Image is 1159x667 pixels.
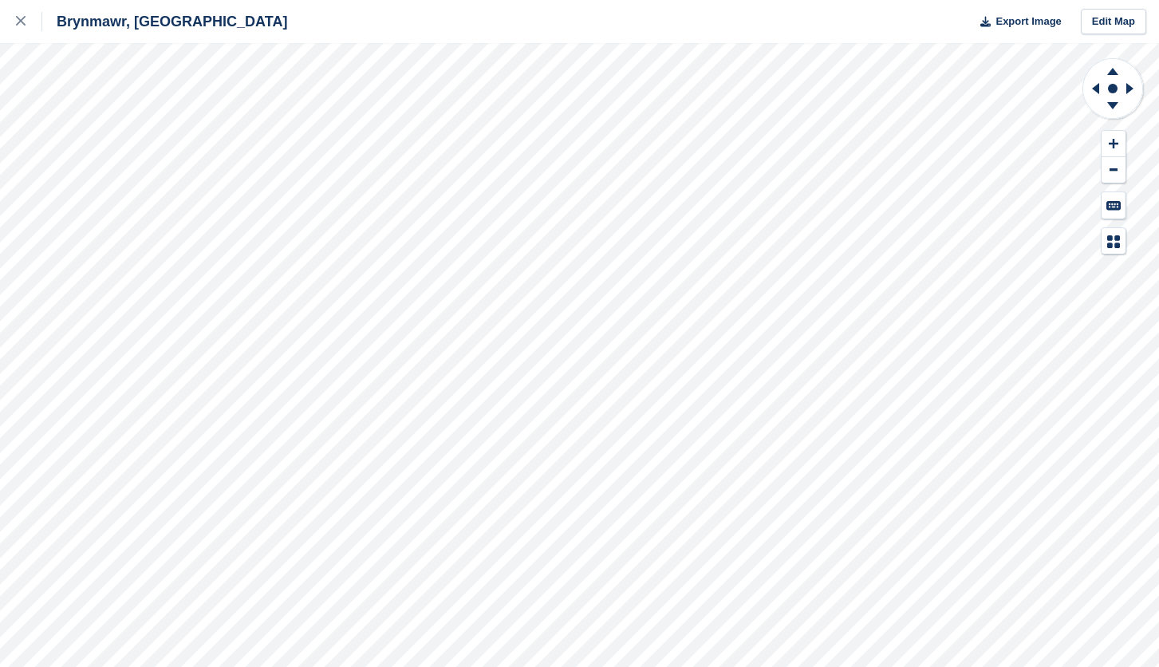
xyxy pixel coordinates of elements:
button: Zoom In [1102,131,1125,157]
div: Brynmawr, [GEOGRAPHIC_DATA] [42,12,287,31]
a: Edit Map [1081,9,1146,35]
span: Export Image [995,14,1061,30]
button: Map Legend [1102,228,1125,255]
button: Keyboard Shortcuts [1102,192,1125,219]
button: Zoom Out [1102,157,1125,184]
button: Export Image [971,9,1062,35]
